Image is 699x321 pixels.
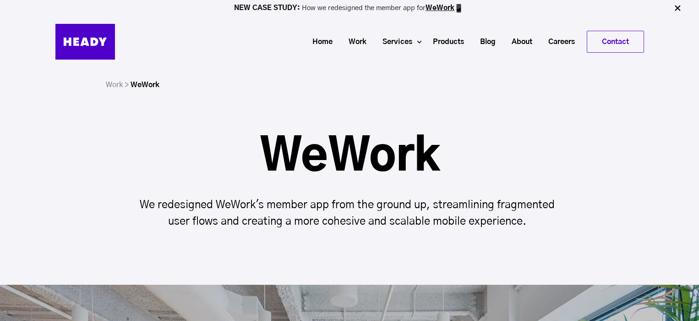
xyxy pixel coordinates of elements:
a: Home [301,33,337,50]
img: app emoji [454,4,464,13]
h1: WeWork [131,135,568,179]
strong: NEW CASE STUDY: [234,5,302,11]
li: WeWork [131,78,159,92]
a: Work > [106,81,129,89]
a: Products [421,33,469,50]
a: Services [371,33,417,50]
a: Contact [587,31,644,52]
p: How we redesigned the member app for [4,4,695,13]
a: WeWork [426,5,454,11]
a: Blog [469,33,500,50]
div: Navigation Menu [124,31,644,53]
a: Careers [537,33,579,50]
img: Close Bar [673,4,682,13]
a: About [500,33,537,50]
img: Heady_Logo_Web-01 (1) [55,24,115,60]
a: Work [337,33,371,50]
p: We redesigned WeWork's member app from the ground up, streamlining fragmented user flows and crea... [131,197,568,230]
